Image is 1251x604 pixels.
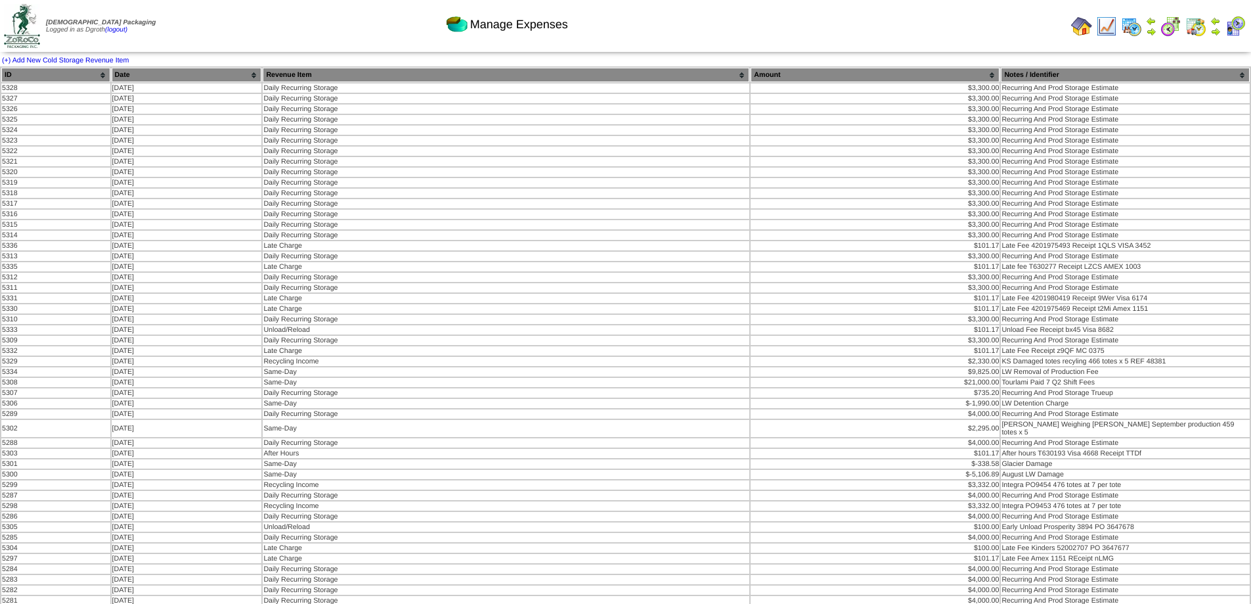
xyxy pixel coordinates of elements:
th: ID [1,68,110,82]
td: [DATE] [112,554,262,563]
td: Daily Recurring Storage [263,94,749,103]
img: arrowright.gif [1210,26,1221,37]
td: Late Fee Amex 1151 REceipt nLMG [1001,554,1250,563]
td: 5288 [1,438,110,448]
td: [DATE] [112,315,262,324]
td: [DATE] [112,126,262,135]
td: Unload/Reload [263,325,749,335]
td: 5336 [1,241,110,250]
div: $3,300.00 [751,116,999,124]
img: zoroco-logo-small.webp [4,4,40,48]
td: Daily Recurring Storage [263,586,749,595]
td: 5283 [1,575,110,584]
div: $101.17 [751,450,999,457]
td: [DATE] [112,94,262,103]
td: Daily Recurring Storage [263,512,749,521]
td: Late Charge [263,544,749,553]
td: 5285 [1,533,110,542]
td: Recurring And Prod Storage Estimate [1001,115,1250,124]
td: Late fee T630277 Receipt LZCS AMEX 1003 [1001,262,1250,271]
td: Recurring And Prod Storage Estimate [1001,283,1250,292]
td: [DATE] [112,575,262,584]
span: [DEMOGRAPHIC_DATA] Packaging [46,19,156,26]
td: Integra PO9454 476 totes at 7 per tote [1001,480,1250,490]
td: [DATE] [112,480,262,490]
td: Recurring And Prod Storage Estimate [1001,252,1250,261]
td: [DATE] [112,399,262,408]
td: 5326 [1,105,110,114]
td: [DATE] [112,420,262,437]
div: $101.17 [751,305,999,313]
td: Early Unload Prosperity 3894 PO 3647678 [1001,523,1250,532]
td: [DATE] [112,189,262,198]
td: [DATE] [112,210,262,219]
td: 5308 [1,378,110,387]
div: $4,000.00 [751,534,999,542]
td: [DATE] [112,336,262,345]
td: Recurring And Prod Storage Estimate [1001,491,1250,500]
td: [DATE] [112,533,262,542]
a: (+) Add New Cold Storage Revenue Item [2,57,129,64]
td: [DATE] [112,105,262,114]
td: Daily Recurring Storage [263,168,749,177]
td: Recurring And Prod Storage Estimate [1001,168,1250,177]
td: Daily Recurring Storage [263,147,749,156]
td: [DATE] [112,357,262,366]
td: [DATE] [112,459,262,469]
td: [DATE] [112,168,262,177]
td: [DATE] [112,115,262,124]
td: [DATE] [112,231,262,240]
td: [DATE] [112,157,262,166]
img: calendarprod.gif [1121,16,1142,37]
td: Daily Recurring Storage [263,252,749,261]
td: Daily Recurring Storage [263,491,749,500]
td: 5289 [1,409,110,419]
td: [DATE] [112,178,262,187]
div: $2,295.00 [751,425,999,432]
td: Late Charge [263,346,749,356]
img: arrowright.gif [1146,26,1156,37]
td: 5331 [1,294,110,303]
td: 5305 [1,523,110,532]
td: Late Charge [263,554,749,563]
td: [DATE] [112,136,262,145]
th: Amount [751,68,999,82]
td: [DATE] [112,346,262,356]
td: 5313 [1,252,110,261]
td: [DATE] [112,199,262,208]
span: Logged in as Dgroth [46,19,156,34]
td: Late Charge [263,241,749,250]
td: 5335 [1,262,110,271]
td: Daily Recurring Storage [263,273,749,282]
td: [DATE] [112,220,262,229]
td: Same-Day [263,378,749,387]
td: [DATE] [112,470,262,479]
td: After hours T630193 Visa 4668 Receipt TTDf [1001,449,1250,458]
td: 5330 [1,304,110,314]
td: Daily Recurring Storage [263,210,749,219]
img: calendarblend.gif [1160,16,1181,37]
td: Same-Day [263,470,749,479]
td: [DATE] [112,586,262,595]
td: 5303 [1,449,110,458]
td: 5324 [1,126,110,135]
td: 5310 [1,315,110,324]
td: Daily Recurring Storage [263,231,749,240]
div: $4,000.00 [751,410,999,418]
div: $9,825.00 [751,368,999,376]
img: calendarinout.gif [1185,16,1206,37]
td: [DATE] [112,262,262,271]
td: 5328 [1,83,110,93]
td: Daily Recurring Storage [263,105,749,114]
td: 5334 [1,367,110,377]
td: Daily Recurring Storage [263,189,749,198]
div: $101.17 [751,294,999,302]
td: Recurring And Prod Storage Estimate [1001,231,1250,240]
td: 5332 [1,346,110,356]
div: $2,330.00 [751,358,999,365]
td: Daily Recurring Storage [263,438,749,448]
td: Daily Recurring Storage [263,575,749,584]
td: Same-Day [263,399,749,408]
div: $735.20 [751,389,999,397]
td: [DATE] [112,147,262,156]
